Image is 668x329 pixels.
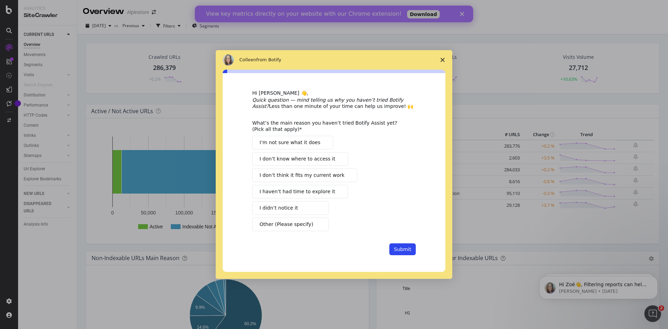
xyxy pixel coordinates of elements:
img: Profile image for Colleen [223,54,234,65]
a: Download [212,5,245,13]
span: Colleen [239,57,256,62]
button: I’m not sure what it does [252,136,333,149]
span: I haven’t had time to explore it [260,188,335,195]
span: from Botify [256,57,281,62]
button: Submit [389,243,416,255]
button: I haven’t had time to explore it [252,185,348,198]
div: Hi [PERSON_NAME] 👋, [252,90,416,97]
button: I didn’t notice it [252,201,329,215]
div: View key metrics directly on your website with our Chrome extension! [11,5,207,12]
span: I don’t think it fits my current work [260,172,344,179]
span: Close survey [433,50,452,70]
div: message notification from Colleen, 14w ago. Hi Zoé👋, Filtering reports can help you quickly focus... [10,15,129,38]
span: I’m not sure what it does [260,139,320,146]
img: Profile image for Colleen [16,21,27,32]
div: What’s the main reason you haven’t tried Botify Assist yet? (Pick all that apply) [252,120,405,132]
i: Quick question — mind telling us why you haven’t tried Botify Assist? [252,97,403,109]
div: Less than one minute of your time can help us improve! 🙌 [252,97,416,109]
span: I didn’t notice it [260,204,298,212]
p: Hi Zoé👋, Filtering reports can help you quickly focus on the metrics that are most important to y... [30,20,120,27]
p: Message from Colleen, sent 14w ago [30,27,120,33]
button: Other (Please specify) [252,218,329,231]
div: Close [265,6,272,10]
span: Other (Please specify) [260,221,313,228]
button: I don’t know where to access it [252,152,348,166]
span: I don’t know where to access it [260,155,335,163]
button: I don’t think it fits my current work [252,169,357,182]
